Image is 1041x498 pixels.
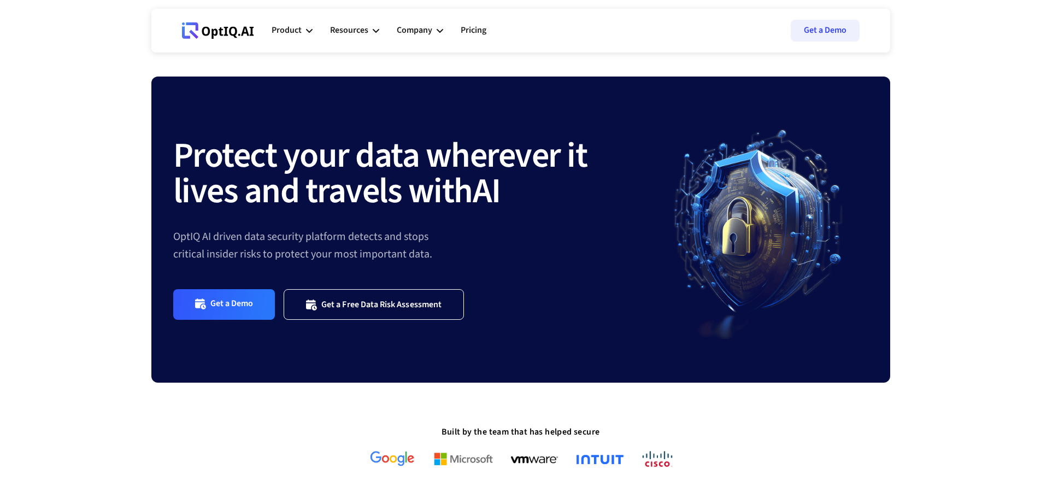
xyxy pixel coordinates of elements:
strong: AI [473,166,501,216]
a: Pricing [461,14,486,47]
div: Get a Demo [210,298,254,310]
div: Webflow Homepage [182,38,183,39]
strong: Built by the team that has helped secure [442,426,600,438]
div: Company [397,23,432,38]
a: Get a Demo [791,20,860,42]
div: Product [272,14,313,47]
a: Get a Free Data Risk Assessment [284,289,464,319]
div: Resources [330,23,368,38]
div: Resources [330,14,379,47]
div: Company [397,14,443,47]
a: Get a Demo [173,289,275,319]
div: Product [272,23,302,38]
a: Webflow Homepage [182,14,254,47]
strong: Protect your data wherever it lives and travels with [173,131,587,216]
div: Get a Free Data Risk Assessment [321,299,442,310]
div: OptIQ AI driven data security platform detects and stops critical insider risks to protect your m... [173,228,650,263]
